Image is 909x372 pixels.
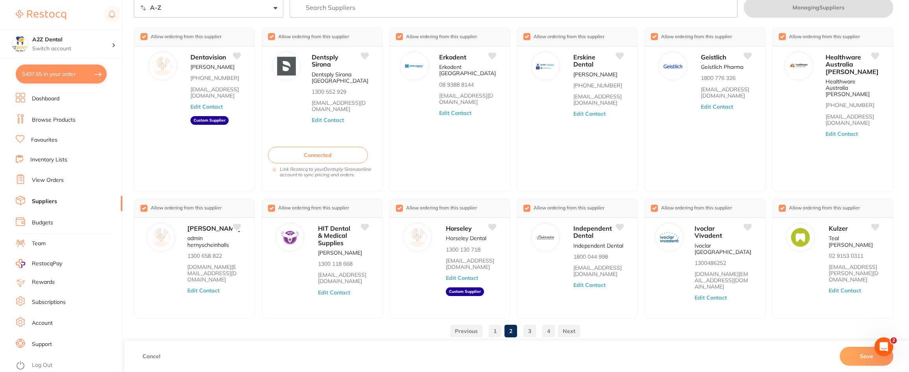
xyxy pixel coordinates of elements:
[829,235,879,248] p: Teal [PERSON_NAME]
[439,110,471,116] button: Edit Contact
[573,93,623,106] a: [EMAIL_ADDRESS][DOMAIN_NAME]
[405,57,424,76] img: Erkodent
[275,34,349,39] span: Allow ordering from this supplier
[32,116,76,124] a: Browse Products
[530,34,604,39] span: Allow ordering from this supplier
[140,347,163,366] button: Cancel
[32,219,53,227] a: Budgets
[786,34,860,39] span: Allow ordering from this supplier
[573,82,622,89] p: [PHONE_NUMBER]
[187,235,240,248] p: admin hernyscheinhalls
[187,224,240,232] span: [PERSON_NAME]
[268,147,368,163] button: Connected
[32,95,59,103] a: Dashboard
[695,271,751,290] a: [DOMAIN_NAME][EMAIL_ADDRESS][DOMAIN_NAME]
[536,228,555,247] img: Independent Dental
[32,260,62,268] span: RestocqPay
[31,136,57,144] a: Favourites
[701,64,743,70] p: Geistlich Pharma
[312,71,368,84] p: Dentsply Sirona [GEOGRAPHIC_DATA]
[318,224,350,247] span: HIT Dental & Medical Supplies
[148,34,222,39] span: Allow ordering from this supplier
[695,224,722,239] span: Ivoclar Vivadent
[16,10,66,20] img: Restocq Logo
[489,323,501,339] a: 1
[32,45,112,53] p: Switch account
[439,53,466,61] span: Erkodent
[30,156,67,164] a: Inventory Lists
[523,323,536,339] a: 3
[32,176,64,184] a: View Orders
[504,323,517,339] a: 2
[530,205,604,211] span: Allow ordering from this supplier
[826,102,874,108] p: [PHONE_NUMBER]
[318,250,362,256] p: [PERSON_NAME]
[786,205,860,211] span: Allow ordering from this supplier
[275,205,349,211] span: Allow ordering from this supplier
[840,347,893,366] button: Save
[446,287,484,296] aside: Custom Supplier
[446,275,478,281] button: Edit Contact
[826,113,879,126] a: [EMAIL_ADDRESS][DOMAIN_NAME]
[573,53,595,68] span: Erskine Dental
[695,242,751,255] p: Ivoclar [GEOGRAPHIC_DATA]
[403,34,477,39] span: Allow ordering from this supplier
[790,57,809,76] img: Healthware Australia Ridley
[318,272,368,284] a: [EMAIL_ADDRESS][DOMAIN_NAME]
[573,111,606,117] button: Edit Contact
[701,104,733,110] button: Edit Contact
[16,359,120,372] button: Log Out
[573,282,606,288] button: Edit Contact
[826,131,858,137] button: Edit Contact
[16,65,107,83] button: $407.65 in your order
[312,89,346,95] p: 1300 552 929
[190,86,240,99] a: [EMAIL_ADDRESS][DOMAIN_NAME]
[190,64,235,70] p: [PERSON_NAME]
[874,337,893,356] iframe: Intercom live chat
[695,294,727,301] button: Edit Contact
[277,57,296,76] img: Dentsply Sirona
[190,104,223,110] button: Edit Contact
[312,53,338,68] span: Dentsply Sirona
[187,253,222,259] p: 1300 658 822
[12,36,28,52] img: A2Z Dental
[829,224,848,232] span: Kulzer
[829,264,879,283] a: [EMAIL_ADDRESS][PERSON_NAME][DOMAIN_NAME]
[16,259,25,268] img: RestocqPay
[151,228,170,247] img: Henry Schein Halas
[16,259,62,268] a: RestocqPay
[658,34,732,39] span: Allow ordering from this supplier
[701,53,726,61] span: Geistlich
[190,75,239,81] p: [PHONE_NUMBER]
[403,205,477,211] span: Allow ordering from this supplier
[318,261,353,267] p: 1300 118 668
[536,57,555,76] img: Erskine Dental
[281,228,299,247] img: HIT Dental & Medical Supplies
[573,265,623,277] a: [EMAIL_ADDRESS][DOMAIN_NAME]
[439,93,496,105] a: [EMAIL_ADDRESS][DOMAIN_NAME]
[408,228,427,247] img: Horseley
[153,57,172,76] img: Dentavision
[573,224,612,239] span: Independent Dental
[312,117,344,123] button: Edit Contact
[446,224,472,232] span: Horseley
[542,323,555,339] a: 4
[32,278,55,286] a: Rewards
[187,287,220,294] button: Edit Contact
[32,198,57,205] a: Suppliers
[32,319,53,327] a: Account
[32,361,52,369] a: Log Out
[658,205,732,211] span: Allow ordering from this supplier
[148,205,222,211] span: Allow ordering from this supplier
[660,228,679,247] img: Ivoclar Vivadent
[32,36,112,44] h4: A2Z Dental
[439,64,496,76] p: Erkodent [GEOGRAPHIC_DATA]
[312,100,368,112] a: [EMAIL_ADDRESS][DOMAIN_NAME]
[701,75,735,81] p: 1800 776 326
[826,53,879,76] span: Healthware Australia [PERSON_NAME]
[829,287,861,294] button: Edit Contact
[573,242,623,249] p: Independent Dental
[32,341,52,348] a: Support
[439,81,474,88] p: 08 9388 8144
[32,298,66,306] a: Subscriptions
